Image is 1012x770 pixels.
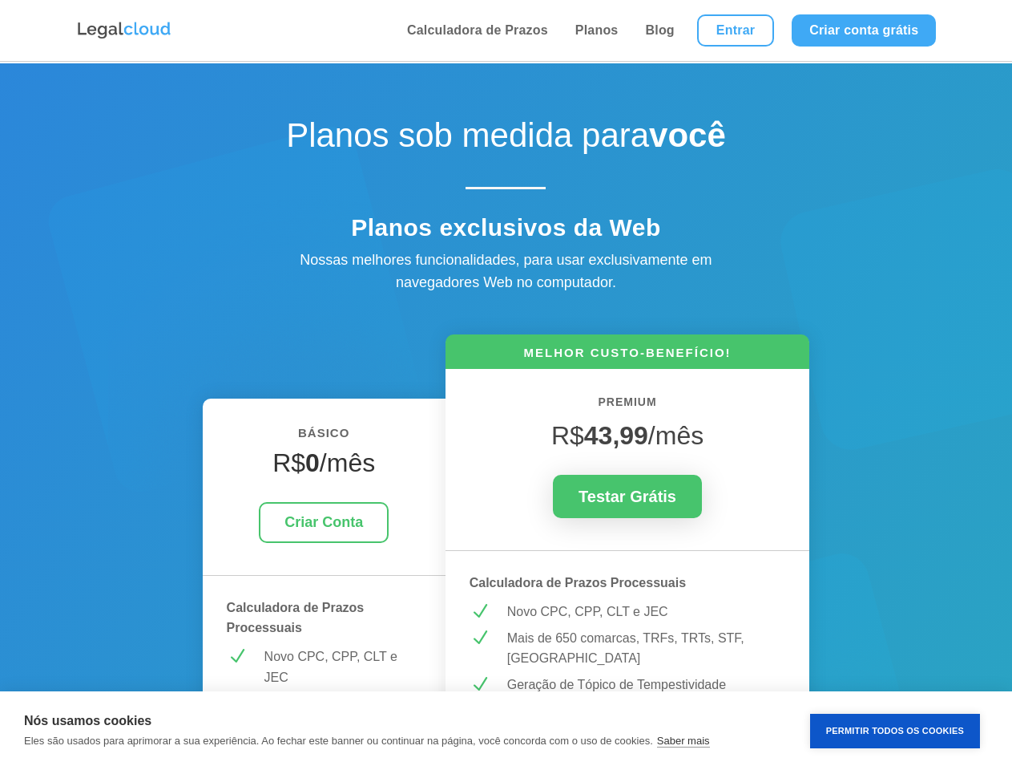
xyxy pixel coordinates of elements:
[507,628,786,669] p: Mais de 650 comarcas, TRFs, TRTs, STF, [GEOGRAPHIC_DATA]
[264,646,421,687] p: Novo CPC, CPP, CLT e JEC
[507,602,786,622] p: Novo CPC, CPP, CLT e JEC
[227,601,365,635] strong: Calculadora de Prazos Processuais
[507,675,786,695] p: Geração de Tópico de Tempestividade
[24,714,151,727] strong: Nós usamos cookies
[446,344,810,369] h6: MELHOR CUSTO-BENEFÍCIO!
[24,735,653,747] p: Eles são usados para aprimorar a sua experiência. Ao fechar este banner ou continuar na página, v...
[470,602,490,622] span: N
[259,502,389,543] a: Criar Conta
[470,576,686,590] strong: Calculadora de Prazos Processuais
[227,423,421,452] h6: BÁSICO
[227,448,421,486] h4: R$ /mês
[553,475,702,518] a: Testar Grátis
[584,421,648,450] strong: 43,99
[810,714,980,748] button: Permitir Todos os Cookies
[305,448,320,477] strong: 0
[792,14,936,47] a: Criar conta grátis
[227,646,247,667] span: N
[470,675,490,695] span: N
[76,20,172,41] img: Logo da Legalcloud
[551,421,704,450] span: R$ /mês
[470,628,490,648] span: N
[657,735,710,748] a: Saber mais
[265,249,746,295] div: Nossas melhores funcionalidades, para usar exclusivamente em navegadores Web no computador.
[697,14,774,47] a: Entrar
[470,393,786,420] h6: PREMIUM
[225,213,786,250] h4: Planos exclusivos da Web
[225,115,786,164] h1: Planos sob medida para
[649,116,726,154] strong: você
